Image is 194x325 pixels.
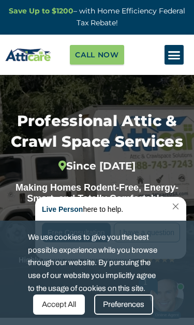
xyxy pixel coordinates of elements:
[8,182,186,205] div: Making Homes Rodent-Free, Energy-Smart, and Totally Comfortable.
[8,111,186,172] h1: Professional Attic & Crawl Space Services
[8,160,186,172] div: Since [DATE]
[5,5,189,29] p: – with Home Efficiency Federal Tax Rebate!
[75,48,119,62] span: Call Now
[94,295,153,315] div: Preferences
[9,6,73,16] a: Save Up to $1200
[23,194,189,320] iframe: Chat Invitation
[28,231,158,295] span: We use cookies to give you the best possible experience while you browse through our website. By ...
[70,45,124,65] a: Call Now
[165,45,184,65] div: Menu Toggle
[33,295,85,315] div: Accept All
